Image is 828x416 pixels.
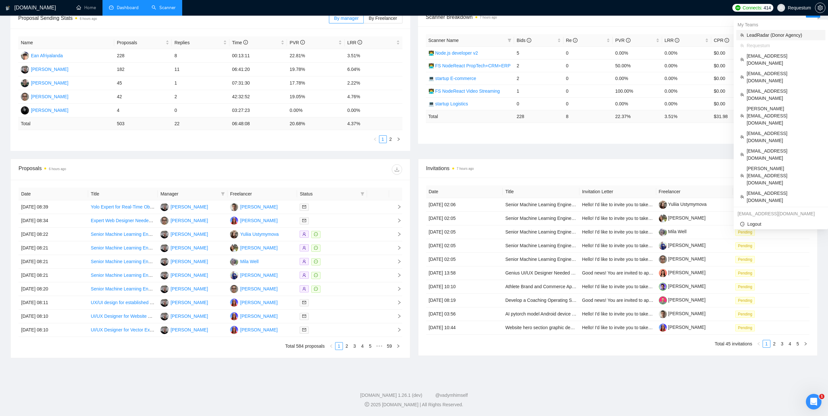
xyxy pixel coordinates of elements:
[360,192,364,196] span: filter
[735,229,757,235] a: Pending
[428,76,476,81] a: 💻 startup E-commerce
[117,5,139,10] span: Dashboard
[21,52,29,60] img: EA
[230,327,278,332] a: IP[PERSON_NAME]
[335,342,343,350] li: 1
[230,312,238,320] img: IP
[243,40,248,45] span: info-circle
[659,284,706,289] a: [PERSON_NAME]
[747,147,821,162] span: [EMAIL_ADDRESS][DOMAIN_NAME]
[29,136,465,141] span: If you still need help improving your lead reply rate or have other questions, I’m here to assist...
[764,4,771,11] span: 414
[659,201,667,209] img: c1A1YXFeW4rKCAx-3xl3nEKVNEBJ_N0qy65txT_64hSqlygI7RcR1kUJ3D92sJ_NJl
[240,285,278,292] div: [PERSON_NAME]
[802,340,809,348] li: Next Page
[735,243,757,248] a: Pending
[230,230,238,238] img: YU
[659,242,667,250] img: c18aTyXMv-dj48NU0YahT8kmPgjr8eFnqVnEOWcH7YL0gYLvIAz5NMuPa09MGS7ENK
[804,342,808,346] span: right
[230,231,278,236] a: YUYuliia Ustymymova
[360,393,422,398] a: [DOMAIN_NAME] 1.26.1 (dev)
[779,6,783,10] span: user
[160,258,169,266] img: VL
[747,165,821,186] span: [PERSON_NAME][EMAIL_ADDRESS][DOMAIN_NAME]
[230,272,278,277] a: VS[PERSON_NAME]
[394,342,402,350] li: Next Page
[714,38,729,43] span: CPR
[13,164,109,170] div: Напишіть нам повідомлення
[779,340,786,347] a: 3
[735,270,757,275] a: Pending
[771,340,778,347] a: 2
[170,203,208,210] div: [PERSON_NAME]
[351,342,358,350] a: 3
[160,244,169,252] img: VL
[112,10,124,22] div: Закрити
[230,259,259,264] a: MWMila Well
[31,93,68,100] div: [PERSON_NAME]
[91,232,276,237] a: Senior Machine Learning Engineer Python Backend Production Algorithms & Data Pipelines
[740,222,745,226] span: logout
[160,231,208,236] a: VL[PERSON_NAME]
[740,135,744,139] span: team
[374,342,385,350] span: •••
[395,135,402,143] li: Next Page
[229,49,287,63] td: 00:13:11
[747,130,821,144] span: [EMAIL_ADDRESS][DOMAIN_NAME]
[335,342,343,350] a: 1
[659,202,707,207] a: Yuliia Ustymymova
[786,340,794,348] li: 4
[240,217,278,224] div: [PERSON_NAME]
[505,325,578,330] a: Website hero section graphic design
[735,229,755,236] span: Pending
[109,5,114,10] span: dashboard
[747,32,821,39] span: LeadRadar (Donor Agency)
[220,189,226,199] span: filter
[659,311,706,316] a: [PERSON_NAME]
[13,170,109,177] div: Зазвичай ми відповідаємо за хвилину
[91,245,276,250] a: Senior Machine Learning Engineer Python Backend Production Algorithms & Data Pipelines
[114,49,172,63] td: 228
[505,270,614,275] a: Genius UI/UX Designer Needed for Innovative Project
[711,47,761,59] td: $0.00
[314,260,318,263] span: message
[160,299,169,307] img: VL
[659,255,667,263] img: c1hDgHbqZMmY2JBsHSaBlWP0fcU3A95Dm_zH8H7XCh9L_8yy_ULoEr619kX-QMdYkY
[366,342,374,350] li: 5
[819,394,824,399] span: 1
[505,216,690,221] a: Senior Machine Learning Engineer Python Backend Production Algorithms & Data Pipelines
[505,284,589,289] a: Athlete Brand and Commerce Application
[7,158,124,183] div: Напишіть нам повідомленняЗазвичай ми відповідаємо за хвилину
[428,101,468,106] a: 💻 startup Logistics
[505,257,690,262] a: Senior Machine Learning Engineer Python Backend Production Algorithms & Data Pipelines
[508,38,511,42] span: filter
[240,272,278,279] div: [PERSON_NAME]
[302,219,306,222] span: mail
[240,299,278,306] div: [PERSON_NAME]
[505,243,690,248] a: Senior Machine Learning Engineer Python Backend Production Algorithms & Data Pipelines
[770,340,778,348] li: 2
[480,16,497,19] time: 7 hours ago
[506,35,513,45] span: filter
[662,59,712,72] td: 0.00%
[91,273,276,278] a: Senior Machine Learning Engineer Python Backend Production Algorithms & Data Pipelines
[160,230,169,238] img: VL
[626,38,631,43] span: info-circle
[395,135,402,143] button: right
[21,79,29,87] img: AS
[367,342,374,350] a: 5
[240,258,259,265] div: Mila Well
[359,342,366,350] a: 4
[170,272,208,279] div: [PERSON_NAME]
[240,203,278,210] div: [PERSON_NAME]
[160,286,208,291] a: VL[PERSON_NAME]
[314,273,318,277] span: message
[174,39,222,46] span: Replies
[735,324,755,331] span: Pending
[343,342,350,350] a: 2
[735,256,755,263] span: Pending
[230,244,238,252] img: AL
[566,38,578,43] span: Re
[740,33,744,37] span: team
[221,192,225,196] span: filter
